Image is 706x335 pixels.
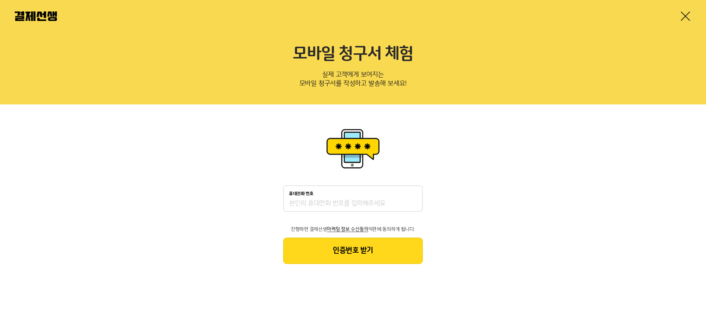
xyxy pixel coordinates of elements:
[283,238,423,264] button: 인증번호 받기
[289,199,417,208] input: 휴대전화 번호
[15,68,691,93] p: 실제 고객에게 보여지는 모바일 청구서를 작성하고 발송해 보세요!
[283,227,423,232] p: 진행하면 결제선생 약관에 동의하게 됩니다.
[15,11,57,21] img: 결제선생
[289,191,314,196] p: 휴대전화 번호
[327,227,368,232] span: 마케팅 정보 수신동의
[324,126,382,171] img: 휴대폰인증 이미지
[15,44,691,64] h2: 모바일 청구서 체험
